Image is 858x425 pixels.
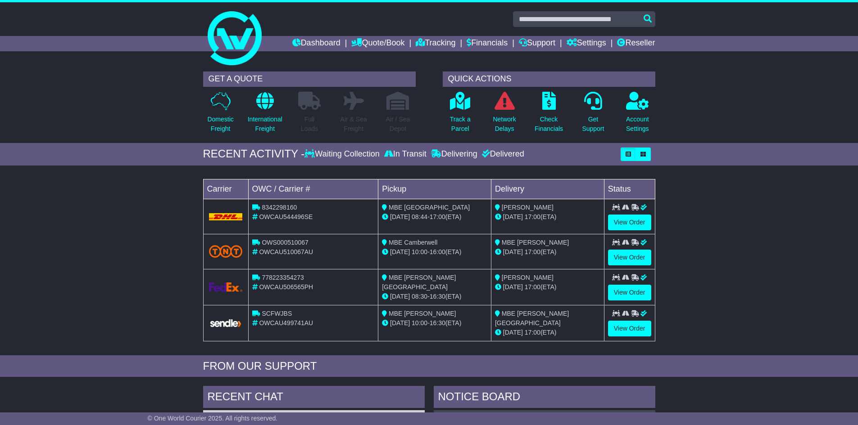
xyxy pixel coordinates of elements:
span: OWS000510067 [262,239,309,246]
span: OWCAU499741AU [259,319,313,327]
div: (ETA) [495,212,600,222]
a: NetworkDelays [492,91,516,139]
span: OWCAU506565PH [259,283,313,291]
p: Domestic Freight [207,115,233,134]
span: [DATE] [390,319,410,327]
a: DomesticFreight [207,91,234,139]
p: Air / Sea Depot [386,115,410,134]
span: MBE [GEOGRAPHIC_DATA] [389,204,470,211]
div: NOTICE BOARD [434,386,655,410]
div: Delivering [429,149,480,159]
a: InternationalFreight [247,91,283,139]
span: MBE [PERSON_NAME][GEOGRAPHIC_DATA] [495,310,569,327]
span: [DATE] [390,248,410,255]
p: Track a Parcel [450,115,471,134]
a: Track aParcel [449,91,471,139]
a: GetSupport [581,91,604,139]
div: - (ETA) [382,292,487,301]
span: [DATE] [503,329,523,336]
span: [DATE] [390,293,410,300]
td: Pickup [378,179,491,199]
span: 17:00 [525,283,540,291]
a: View Order [608,321,651,336]
td: Status [604,179,655,199]
span: MBE Camberwell [389,239,437,246]
span: 16:00 [430,248,445,255]
span: [PERSON_NAME] [502,274,554,281]
p: Get Support [582,115,604,134]
div: FROM OUR SUPPORT [203,360,655,373]
a: View Order [608,285,651,300]
img: GetCarrierServiceLogo [209,318,243,328]
div: In Transit [382,149,429,159]
span: 10:00 [412,248,427,255]
p: Full Loads [298,115,321,134]
td: OWC / Carrier # [248,179,378,199]
div: RECENT ACTIVITY - [203,148,305,161]
span: 17:00 [525,213,540,220]
a: Settings [567,36,606,51]
div: GET A QUOTE [203,72,416,87]
p: Air & Sea Freight [340,115,367,134]
p: International Freight [248,115,282,134]
a: Tracking [416,36,455,51]
img: TNT_Domestic.png [209,245,243,257]
p: Check Financials [535,115,563,134]
span: 08:30 [412,293,427,300]
span: [DATE] [503,248,523,255]
td: Delivery [491,179,604,199]
div: - (ETA) [382,247,487,257]
p: Network Delays [493,115,516,134]
span: MBE [PERSON_NAME] [502,239,569,246]
span: MBE [PERSON_NAME][GEOGRAPHIC_DATA] [382,274,456,291]
span: 17:00 [430,213,445,220]
span: MBE [PERSON_NAME] [389,310,456,317]
span: [DATE] [390,213,410,220]
span: © One World Courier 2025. All rights reserved. [148,415,278,422]
td: Carrier [203,179,248,199]
span: 16:30 [430,319,445,327]
img: DHL.png [209,213,243,220]
span: 8342298160 [262,204,297,211]
div: QUICK ACTIONS [443,72,655,87]
div: (ETA) [495,328,600,337]
div: - (ETA) [382,212,487,222]
a: View Order [608,250,651,265]
span: [DATE] [503,213,523,220]
a: Quote/Book [351,36,404,51]
p: Account Settings [626,115,649,134]
span: [PERSON_NAME] [502,204,554,211]
span: [DATE] [503,283,523,291]
span: OWCAU544496SE [259,213,313,220]
div: Waiting Collection [304,149,381,159]
span: 08:44 [412,213,427,220]
div: RECENT CHAT [203,386,425,410]
a: AccountSettings [626,91,649,139]
a: Support [519,36,555,51]
a: Dashboard [292,36,340,51]
div: (ETA) [495,247,600,257]
span: 17:00 [525,329,540,336]
span: 10:00 [412,319,427,327]
span: OWCAU510067AU [259,248,313,255]
a: CheckFinancials [534,91,563,139]
div: Delivered [480,149,524,159]
a: Reseller [617,36,655,51]
img: GetCarrierServiceLogo [209,282,243,292]
span: 17:00 [525,248,540,255]
span: SCFWJBS [262,310,292,317]
a: Financials [467,36,508,51]
div: (ETA) [495,282,600,292]
span: 16:30 [430,293,445,300]
div: - (ETA) [382,318,487,328]
a: View Order [608,215,651,230]
span: 778223354273 [262,274,304,281]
